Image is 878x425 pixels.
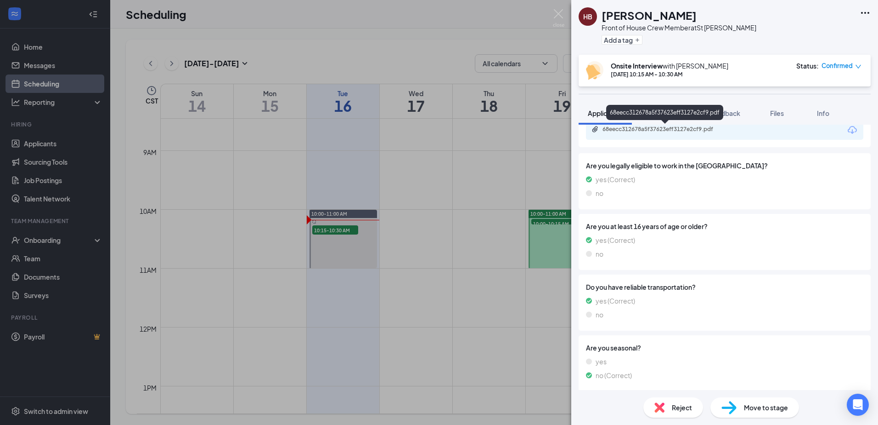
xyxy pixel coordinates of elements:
[770,109,784,117] span: Files
[606,105,723,120] div: 68eecc312678a5f37623eff3127e2cf9.pdf
[602,7,697,23] h1: [PERSON_NAME]
[611,61,728,70] div: with [PERSON_NAME]
[611,62,663,70] b: Onsite Interview
[822,61,853,70] span: Confirmed
[847,125,858,136] svg: Download
[602,126,731,133] div: 68eecc312678a5f37623eff3127e2cf9.pdf
[611,70,728,78] div: [DATE] 10:15 AM - 10:30 AM
[744,402,788,413] span: Move to stage
[586,282,863,292] span: Do you have reliable transportation?
[602,35,642,45] button: PlusAdd a tag
[635,37,640,43] svg: Plus
[596,296,635,306] span: yes (Correct)
[596,370,632,380] span: no (Correct)
[596,188,603,198] span: no
[596,235,635,245] span: yes (Correct)
[596,174,635,184] span: yes (Correct)
[672,402,692,413] span: Reject
[709,109,740,117] span: Feedback
[596,310,603,320] span: no
[588,109,623,117] span: Application
[596,356,607,367] span: yes
[796,61,819,70] div: Status :
[586,221,863,231] span: Are you at least 16 years of age or older?
[817,109,829,117] span: Info
[847,394,869,416] div: Open Intercom Messenger
[583,12,592,21] div: HB
[855,63,861,70] span: down
[591,126,599,133] svg: Paperclip
[586,161,863,171] span: Are you legally eligible to work in the [GEOGRAPHIC_DATA]?
[591,126,740,134] a: Paperclip68eecc312678a5f37623eff3127e2cf9.pdf
[596,249,603,259] span: no
[602,23,756,32] div: Front of House Crew Member at St [PERSON_NAME]
[586,343,863,353] span: Are you seasonal?
[860,7,871,18] svg: Ellipses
